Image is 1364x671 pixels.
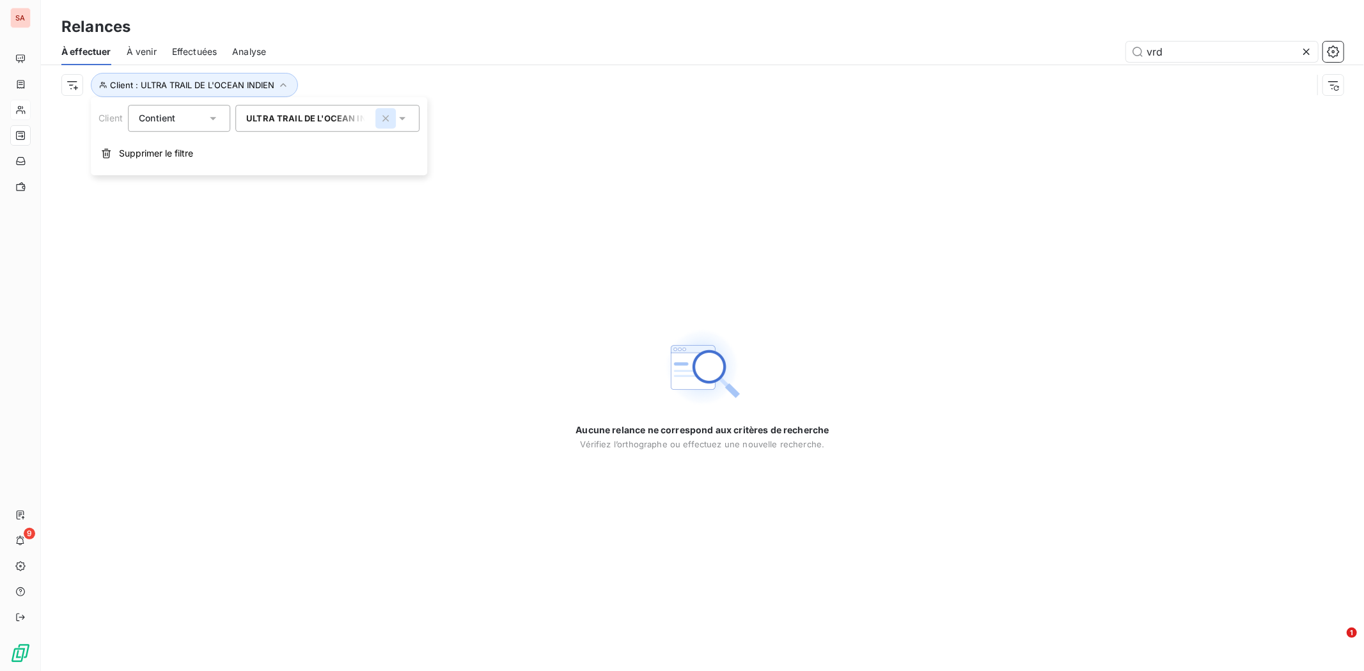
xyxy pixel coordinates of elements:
span: 1 [1347,628,1357,638]
span: À effectuer [61,45,111,58]
h3: Relances [61,15,130,38]
img: Empty state [661,327,743,408]
span: 9 [24,528,35,539]
input: Rechercher [1126,42,1318,62]
span: Effectuées [172,45,217,58]
span: Client [98,112,123,123]
span: Aucune relance ne correspond aux critères de recherche [576,424,829,436]
iframe: Intercom live chat [1321,628,1351,658]
span: Supprimer le filtre [119,147,193,160]
span: Vérifiez l’orthographe ou effectuez une nouvelle recherche. [581,439,825,449]
span: Contient [139,112,175,123]
div: SA [10,8,31,28]
button: Client : ULTRA TRAIL DE L'OCEAN INDIEN [91,73,298,97]
span: Client : ULTRA TRAIL DE L'OCEAN INDIEN [110,80,274,90]
span: Analyse [232,45,266,58]
span: À venir [127,45,157,58]
span: ULTRA TRAIL DE L'OCEAN INDIEN - 411UTOI [246,113,430,123]
button: Supprimer le filtre [91,139,427,167]
img: Logo LeanPay [10,643,31,663]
